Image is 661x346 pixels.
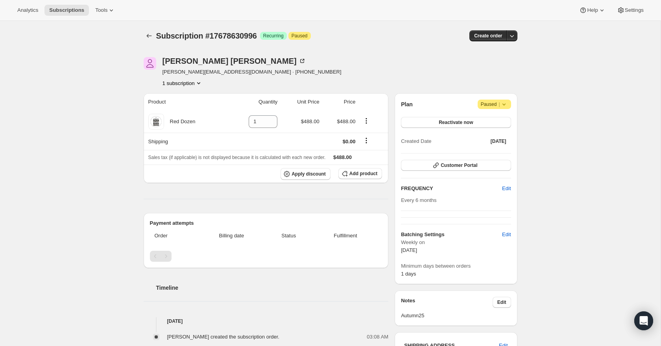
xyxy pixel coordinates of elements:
span: [PERSON_NAME] created the subscription order. [167,334,279,340]
span: $488.00 [333,154,352,160]
span: 1 days [401,271,416,277]
span: | [499,101,500,107]
button: Product actions [360,117,373,125]
span: [PERSON_NAME][EMAIL_ADDRESS][DOMAIN_NAME] · [PHONE_NUMBER] [162,68,342,76]
span: Help [587,7,598,13]
span: Subscriptions [49,7,84,13]
th: Quantity [228,93,280,111]
span: $0.00 [343,139,356,144]
th: Unit Price [280,93,321,111]
div: Open Intercom Messenger [634,311,653,330]
h2: Payment attempts [150,219,382,227]
span: Andrew Johnston [144,57,156,70]
span: Customer Portal [441,162,477,168]
span: Paused [481,100,508,108]
h6: Batching Settings [401,231,502,239]
th: Order [150,227,197,244]
span: Reactivate now [439,119,473,126]
div: [PERSON_NAME] [PERSON_NAME] [162,57,306,65]
span: Apply discount [292,171,326,177]
button: Tools [90,5,120,16]
h3: Notes [401,297,493,308]
span: Recurring [263,33,284,39]
span: Minimum days between orders [401,262,511,270]
span: Paused [292,33,308,39]
div: Red Dozen [164,118,196,126]
button: Product actions [162,79,203,87]
span: Sales tax (if applicable) is not displayed because it is calculated with each new order. [148,155,326,160]
button: Edit [497,228,515,241]
span: [DATE] [401,247,417,253]
button: Edit [497,182,515,195]
span: Status [269,232,309,240]
span: Create order [474,33,502,39]
button: Apply discount [281,168,330,180]
button: Shipping actions [360,136,373,145]
span: [DATE] [491,138,506,144]
button: Subscriptions [44,5,89,16]
span: Billing date [199,232,264,240]
span: Edit [502,185,511,192]
h4: [DATE] [144,317,389,325]
span: Weekly on [401,239,511,246]
button: Edit [493,297,511,308]
h2: FREQUENCY [401,185,502,192]
span: Created Date [401,137,431,145]
th: Product [144,93,228,111]
nav: Pagination [150,251,382,262]
button: Reactivate now [401,117,511,128]
button: Subscriptions [144,30,155,41]
h2: Timeline [156,284,389,292]
button: Customer Portal [401,160,511,171]
span: Fulfillment [314,232,377,240]
button: Analytics [13,5,43,16]
span: Subscription #17678630996 [156,31,257,40]
span: Add product [349,170,377,177]
span: Autumn25 [401,312,511,320]
span: Edit [497,299,506,305]
span: 03:08 AM [367,333,388,341]
h2: Plan [401,100,413,108]
span: Every 6 months [401,197,436,203]
th: Price [322,93,358,111]
span: Tools [95,7,107,13]
span: Analytics [17,7,38,13]
span: $488.00 [337,118,355,124]
span: Edit [502,231,511,239]
button: Create order [469,30,507,41]
button: Help [574,5,610,16]
button: [DATE] [486,136,511,147]
button: Add product [338,168,382,179]
span: $488.00 [301,118,319,124]
button: Settings [612,5,648,16]
span: Settings [625,7,644,13]
th: Shipping [144,133,228,150]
